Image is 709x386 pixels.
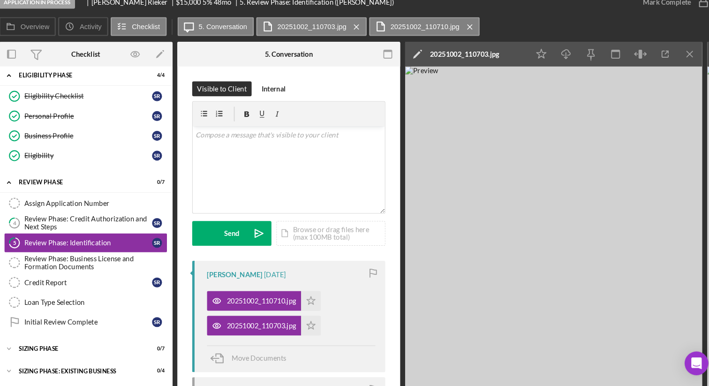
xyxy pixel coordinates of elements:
a: Assign Application Number [33,195,188,214]
div: Eligibility Phase [47,81,162,86]
div: 20251002_110703.jpg [436,60,502,67]
label: 5. Conversation [217,33,263,41]
button: EW [5,363,23,381]
div: [PERSON_NAME] [225,268,278,276]
button: Checklist [134,28,187,46]
div: Eligibility [52,156,173,163]
button: 20251002_110710.jpg [378,28,483,46]
div: Loan Type Selection [52,295,187,302]
a: Review Phase: Business License and Formation Documents [33,251,188,270]
time: 2025-10-02 18:07 [279,268,300,276]
div: Personal Profile [52,118,173,126]
button: Move Documents [225,340,309,363]
div: S R [173,155,182,164]
div: S R [173,312,182,322]
tspan: 4 [41,220,45,226]
div: [PERSON_NAME] Rieker [115,10,196,18]
a: Personal ProfileSR [33,113,188,131]
div: 5. Conversation [280,60,325,67]
div: Application In Process [28,8,100,20]
div: 20251002_110710.jpg [244,293,309,301]
div: Mark Complete [638,5,683,23]
label: Activity [104,33,125,41]
button: Overview [28,28,82,46]
button: Visible to Client [211,89,267,103]
span: $15,000 [196,10,219,18]
span: Move Documents [249,347,300,355]
button: 20251002_110703.jpg [225,311,333,330]
a: Credit ReportSR [33,270,188,289]
div: 20251002_110703.jpg [244,317,309,324]
label: Overview [48,33,75,41]
div: Credit Report [52,276,173,283]
button: Mark Complete [628,5,704,23]
div: REVIEW PHASE [47,182,162,188]
text: EW [10,370,18,375]
a: Eligibility ChecklistSR [33,94,188,113]
button: Activity [84,28,131,46]
div: S R [173,275,182,284]
label: 20251002_110710.jpg [399,33,464,41]
a: EligibilitySR [33,150,188,169]
div: 5. Review Phase: Identification ([PERSON_NAME]) [256,10,402,18]
div: Visible to Client [216,89,263,103]
div: Review Phase: Identification [52,238,173,246]
div: Assign Application Number [52,201,187,208]
button: Send [211,221,286,245]
div: SIZING PHASE: EXISTING BUSINESS [47,361,162,366]
div: 0 / 7 [168,340,185,345]
img: Preview [413,75,694,381]
div: Checklist [97,60,124,67]
a: 4Review Phase: Credit Authorization and Next StepsSR [33,214,188,233]
div: S R [173,98,182,108]
div: Open Intercom Messenger [677,345,700,367]
div: Business Profile [52,137,173,144]
button: Internal [272,89,304,103]
div: Review Phase: Business License and Formation Documents [52,253,187,268]
button: 20251002_110703.jpg [272,28,376,46]
button: 20251002_110710.jpg [225,288,333,306]
time: 2025-10-02 18:04 [279,378,300,386]
label: Checklist [154,33,181,41]
a: Initial Review CompleteSR [33,308,188,326]
button: 5. Conversation [197,28,269,46]
tspan: 5 [41,239,44,245]
div: 0 / 4 [168,361,185,366]
a: Business ProfileSR [33,131,188,150]
div: Initial Review Complete [52,313,173,321]
div: 48 mo [231,10,248,18]
div: S R [173,117,182,127]
div: Send [241,221,256,245]
div: S R [173,136,182,145]
div: 5 % [221,10,230,18]
div: 0 / 7 [168,182,185,188]
div: Review Phase: Credit Authorization and Next Steps [52,216,173,231]
div: Eligibility Checklist [52,99,173,107]
div: [PERSON_NAME] [225,378,278,386]
div: S R [173,219,182,228]
div: Sizing Phase [47,340,162,345]
a: Loan Type Selection [33,289,188,308]
a: 5Review Phase: IdentificationSR [33,233,188,251]
label: 20251002_110703.jpg [292,33,357,41]
div: Internal [277,89,300,103]
div: S R [173,237,182,247]
div: 4 / 4 [168,81,185,86]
